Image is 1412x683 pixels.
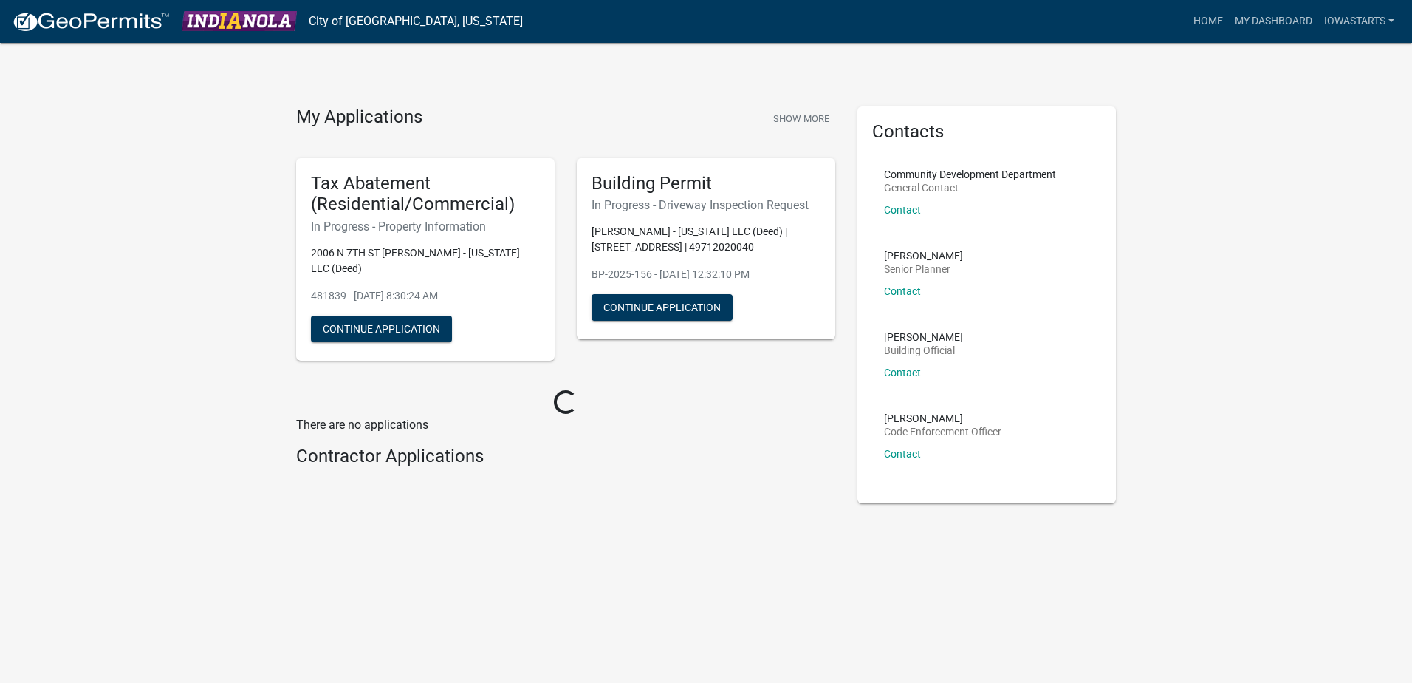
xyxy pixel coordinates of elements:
p: There are no applications [296,416,835,434]
a: Contact [884,285,921,297]
p: BP-2025-156 - [DATE] 12:32:10 PM [592,267,820,282]
a: Contact [884,448,921,460]
button: Continue Application [311,316,452,342]
a: Contact [884,204,921,216]
h5: Contacts [872,121,1101,143]
a: Home [1187,7,1229,35]
a: IowaStarts [1318,7,1400,35]
button: Show More [767,106,835,131]
h4: Contractor Applications [296,446,835,467]
button: Continue Application [592,294,733,321]
a: City of [GEOGRAPHIC_DATA], [US_STATE] [309,9,523,34]
h5: Tax Abatement (Residential/Commercial) [311,173,540,216]
h4: My Applications [296,106,422,129]
p: [PERSON_NAME] [884,332,963,342]
p: [PERSON_NAME] [884,251,963,261]
p: 481839 - [DATE] 8:30:24 AM [311,288,540,304]
h6: In Progress - Property Information [311,220,540,234]
p: Code Enforcement Officer [884,427,1001,437]
a: My Dashboard [1229,7,1318,35]
a: Contact [884,367,921,378]
p: Community Development Department [884,169,1056,180]
h5: Building Permit [592,173,820,194]
p: Building Official [884,345,963,356]
img: City of Indianola, Iowa [182,11,297,31]
p: 2006 N 7TH ST [PERSON_NAME] - [US_STATE] LLC (Deed) [311,245,540,276]
h6: In Progress - Driveway Inspection Request [592,198,820,212]
p: [PERSON_NAME] [884,413,1001,424]
p: Senior Planner [884,264,963,274]
wm-workflow-list-section: Contractor Applications [296,446,835,473]
p: General Contact [884,183,1056,193]
p: [PERSON_NAME] - [US_STATE] LLC (Deed) | [STREET_ADDRESS] | 49712020040 [592,224,820,255]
